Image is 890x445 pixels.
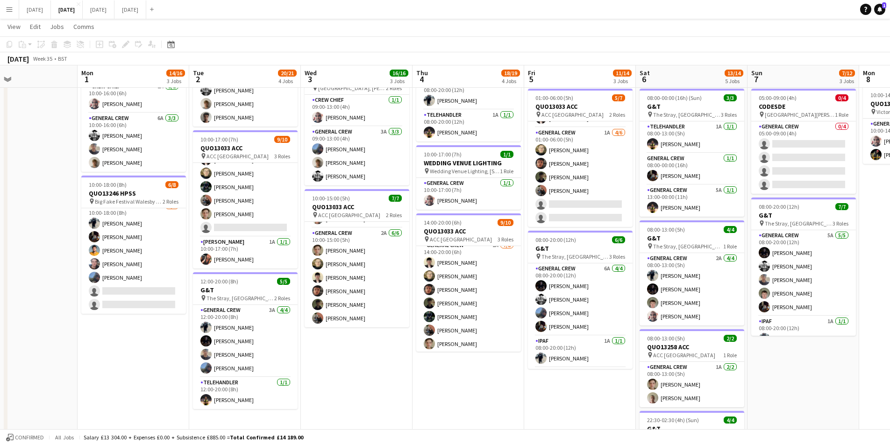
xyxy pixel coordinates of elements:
[882,2,886,8] span: 1
[46,21,68,33] a: Jobs
[230,434,303,441] span: Total Confirmed £14 189.00
[874,4,885,15] a: 1
[51,0,83,19] button: [DATE]
[84,434,303,441] div: Salary £13 304.00 + Expenses £0.00 + Subsistence £885.00 =
[53,434,76,441] span: All jobs
[30,22,41,31] span: Edit
[26,21,44,33] a: Edit
[4,21,24,33] a: View
[7,54,29,64] div: [DATE]
[70,21,98,33] a: Comms
[5,432,45,443] button: Confirmed
[50,22,64,31] span: Jobs
[114,0,146,19] button: [DATE]
[73,22,94,31] span: Comms
[31,55,54,62] span: Week 35
[58,55,67,62] div: BST
[83,0,114,19] button: [DATE]
[15,434,44,441] span: Confirmed
[19,0,51,19] button: [DATE]
[7,22,21,31] span: View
